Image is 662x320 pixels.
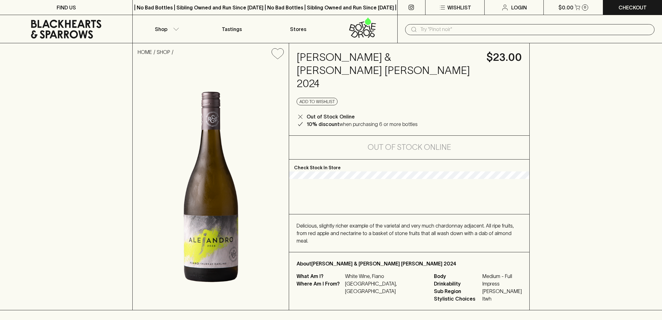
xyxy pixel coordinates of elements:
button: Add to wishlist [297,98,338,105]
p: Shop [155,25,167,33]
a: SHOP [157,49,170,55]
span: [PERSON_NAME] [482,287,522,295]
p: Wishlist [447,4,471,11]
p: Check Stock In Store [289,160,529,171]
span: Body [434,272,481,280]
p: Where Am I From? [297,280,344,295]
p: 0 [584,6,586,9]
h5: Out of Stock Online [368,142,451,152]
p: FIND US [57,4,76,11]
a: Stores [265,15,331,43]
p: Stores [290,25,306,33]
p: $0.00 [558,4,573,11]
b: 10% discount [307,121,339,127]
a: HOME [138,49,152,55]
a: Tastings [199,15,265,43]
button: Shop [133,15,199,43]
span: Sub Region [434,287,481,295]
p: Checkout [619,4,647,11]
span: Stylistic Choices [434,295,481,302]
h4: $23.00 [486,51,522,64]
p: White Wine, Fiano [345,272,426,280]
span: Delicious, slightly richer example of the varietal and very much chardonnay adjacent. All ripe fr... [297,223,514,244]
p: Login [511,4,527,11]
span: Medium - Full [482,272,522,280]
span: Impress [482,280,522,287]
button: Add to wishlist [269,46,286,62]
p: Tastings [222,25,242,33]
p: Out of Stock Online [307,113,355,120]
p: What Am I? [297,272,344,280]
p: [GEOGRAPHIC_DATA], [GEOGRAPHIC_DATA] [345,280,426,295]
span: Itwh [482,295,522,302]
p: when purchasing 6 or more bottles [307,120,418,128]
img: 39794.png [133,64,289,310]
span: Drinkability [434,280,481,287]
p: About [PERSON_NAME] & [PERSON_NAME] [PERSON_NAME] 2024 [297,260,522,267]
input: Try "Pinot noir" [420,24,649,34]
h4: [PERSON_NAME] & [PERSON_NAME] [PERSON_NAME] 2024 [297,51,479,90]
